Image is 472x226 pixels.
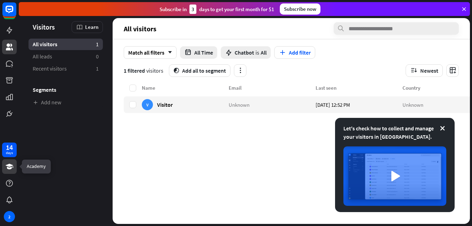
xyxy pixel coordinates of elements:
div: Name [142,84,229,91]
span: Unknown [229,101,250,108]
div: Let's check how to collect and manage your visitors in [GEOGRAPHIC_DATA]. [343,124,446,141]
span: All visitors [33,41,57,48]
button: Open LiveChat chat widget [6,3,26,24]
span: 1 filtered [124,67,145,74]
button: Add filter [274,46,315,59]
button: Newest [406,64,443,77]
span: [DATE] 12:52 PM [316,101,350,108]
a: Recent visitors 1 [29,63,103,74]
aside: 1 [96,65,99,72]
span: Visitors [33,23,55,31]
span: All [261,49,267,56]
div: Last seen [316,84,402,91]
span: Chatbot [235,49,254,56]
div: 14 [6,144,13,151]
span: All leads [33,53,52,60]
span: Unknown [402,101,423,108]
div: 3 [189,5,196,14]
h3: Segments [29,86,103,93]
span: Visitor [157,101,173,108]
div: Subscribe in days to get your first month for $1 [160,5,274,14]
span: All visitors [124,25,156,33]
img: image [343,146,446,206]
i: segment [173,68,179,73]
aside: 0 [96,53,99,60]
div: Match all filters [124,46,177,59]
i: arrow_down [164,50,172,55]
button: segmentAdd all to segment [169,64,230,77]
button: All Time [180,46,217,59]
div: 2 [4,211,15,222]
div: Subscribe now [280,3,320,15]
span: Recent visitors [33,65,67,72]
span: visitors [146,67,163,74]
div: V [142,99,153,110]
div: Email [229,84,316,91]
aside: 1 [96,41,99,48]
a: Add new [29,97,103,108]
span: is [255,49,259,56]
a: All leads 0 [29,51,103,62]
span: Learn [85,24,98,30]
a: 14 days [2,143,17,157]
div: days [6,151,13,155]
